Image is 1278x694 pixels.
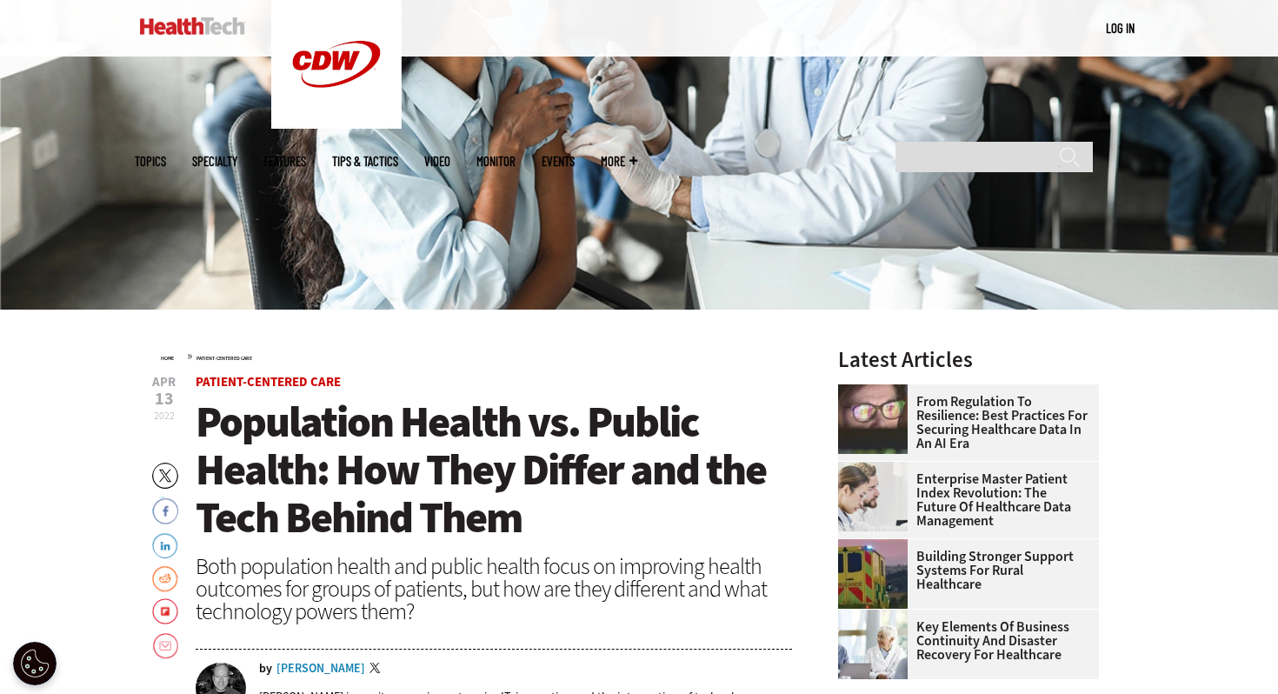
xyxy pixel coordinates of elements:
[838,610,908,679] img: incident response team discusses around a table
[196,555,792,623] div: Both population health and public health focus on improving health outcomes for groups of patient...
[259,663,272,675] span: by
[838,550,1088,591] a: Building Stronger Support Systems for Rural Healthcare
[838,462,916,476] a: medical researchers look at data on desktop monitor
[838,384,908,454] img: woman wearing glasses looking at healthcare data on screen
[154,409,175,423] span: 2022
[838,539,916,553] a: ambulance driving down country road at sunset
[332,155,398,168] a: Tips & Tactics
[161,349,792,363] div: »
[838,539,908,609] img: ambulance driving down country road at sunset
[196,373,341,390] a: Patient-Centered Care
[152,376,176,389] span: Apr
[152,390,176,408] span: 13
[838,472,1088,528] a: Enterprise Master Patient Index Revolution: The Future of Healthcare Data Management
[135,155,166,168] span: Topics
[276,663,365,675] a: [PERSON_NAME]
[476,155,516,168] a: MonITor
[196,355,252,362] a: Patient-Centered Care
[271,115,402,133] a: CDW
[263,155,306,168] a: Features
[369,663,385,677] a: Twitter
[13,642,57,685] button: Open Preferences
[838,395,1088,450] a: From Regulation to Resilience: Best Practices for Securing Healthcare Data in an AI Era
[838,384,916,398] a: woman wearing glasses looking at healthcare data on screen
[161,355,174,362] a: Home
[838,462,908,531] img: medical researchers look at data on desktop monitor
[542,155,575,168] a: Events
[838,610,916,624] a: incident response team discusses around a table
[424,155,450,168] a: Video
[601,155,637,168] span: More
[1106,19,1135,37] div: User menu
[13,642,57,685] div: Cookie Settings
[140,17,245,35] img: Home
[838,620,1088,662] a: Key Elements of Business Continuity and Disaster Recovery for Healthcare
[196,393,766,546] span: Population Health vs. Public Health: How They Differ and the Tech Behind Them
[192,155,237,168] span: Specialty
[838,349,1099,370] h3: Latest Articles
[1106,20,1135,36] a: Log in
